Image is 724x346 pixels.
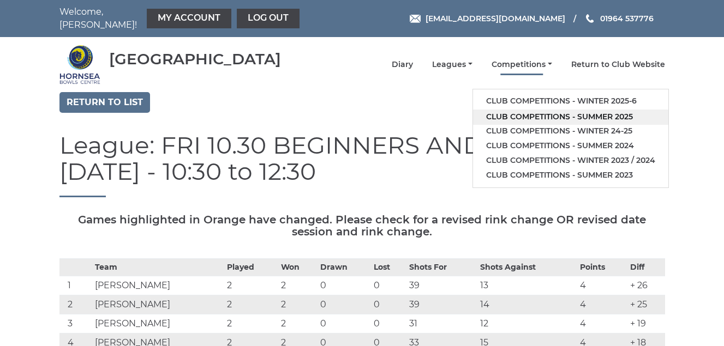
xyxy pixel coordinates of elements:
th: Lost [371,258,406,276]
td: 2 [278,295,318,314]
td: 2 [224,276,278,295]
td: 4 [577,295,627,314]
a: Return to Club Website [571,59,665,70]
td: 2 [278,276,318,295]
td: + 19 [627,314,665,333]
td: [PERSON_NAME] [92,295,224,314]
td: 4 [577,314,627,333]
nav: Welcome, [PERSON_NAME]! [59,5,302,32]
a: Club competitions - Winter 24-25 [473,124,668,138]
a: Club competitions - Winter 2025-6 [473,94,668,108]
td: 2 [59,295,93,314]
td: [PERSON_NAME] [92,314,224,333]
th: Shots Against [477,258,577,276]
td: 2 [224,295,278,314]
a: Club competitions - Summer 2024 [473,138,668,153]
td: 2 [278,314,318,333]
td: 0 [318,295,371,314]
span: [EMAIL_ADDRESS][DOMAIN_NAME] [426,14,565,23]
td: 14 [477,295,577,314]
span: 01964 537776 [600,14,654,23]
td: + 26 [627,276,665,295]
img: Hornsea Bowls Centre [59,44,100,85]
th: Drawn [318,258,371,276]
a: Club competitions - Summer 2023 [473,168,668,183]
td: 0 [371,314,406,333]
td: 3 [59,314,93,333]
h1: League: FRI 10.30 BEGINNERS AND IMPROVERS - [DATE] - 10:30 to 12:30 [59,132,665,197]
a: Phone us 01964 537776 [584,13,654,25]
td: 0 [318,276,371,295]
a: Competitions [492,59,552,70]
a: Diary [392,59,413,70]
td: 39 [406,295,477,314]
th: Team [92,258,224,276]
td: 39 [406,276,477,295]
a: My Account [147,9,231,28]
h5: Games highlighted in Orange have changed. Please check for a revised rink change OR revised date ... [59,214,665,238]
ul: Competitions [472,89,669,188]
img: Email [410,15,421,23]
td: [PERSON_NAME] [92,276,224,295]
td: 0 [371,276,406,295]
td: 0 [371,295,406,314]
a: Leagues [432,59,472,70]
div: [GEOGRAPHIC_DATA] [109,51,281,68]
a: Log out [237,9,300,28]
th: Points [577,258,627,276]
td: 31 [406,314,477,333]
td: 12 [477,314,577,333]
a: Email [EMAIL_ADDRESS][DOMAIN_NAME] [410,13,565,25]
td: 13 [477,276,577,295]
td: 1 [59,276,93,295]
td: + 25 [627,295,665,314]
th: Played [224,258,278,276]
td: 0 [318,314,371,333]
a: Club competitions - Summer 2025 [473,110,668,124]
td: 2 [224,314,278,333]
th: Diff [627,258,665,276]
img: Phone us [586,14,594,23]
a: Club competitions - Winter 2023 / 2024 [473,153,668,168]
td: 4 [577,276,627,295]
a: Return to list [59,92,150,113]
th: Shots For [406,258,477,276]
th: Won [278,258,318,276]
